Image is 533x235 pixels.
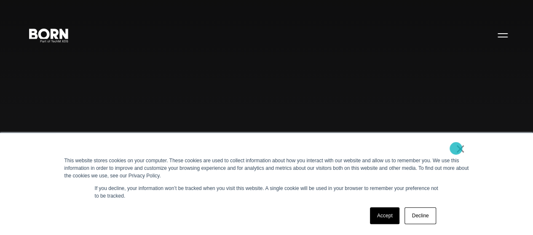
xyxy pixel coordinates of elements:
[455,145,466,153] a: ×
[370,207,400,224] a: Accept
[493,26,513,44] button: Open
[95,185,439,200] p: If you decline, your information won’t be tracked when you visit this website. A single cookie wi...
[64,157,469,180] div: This website stores cookies on your computer. These cookies are used to collect information about...
[404,207,436,224] a: Decline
